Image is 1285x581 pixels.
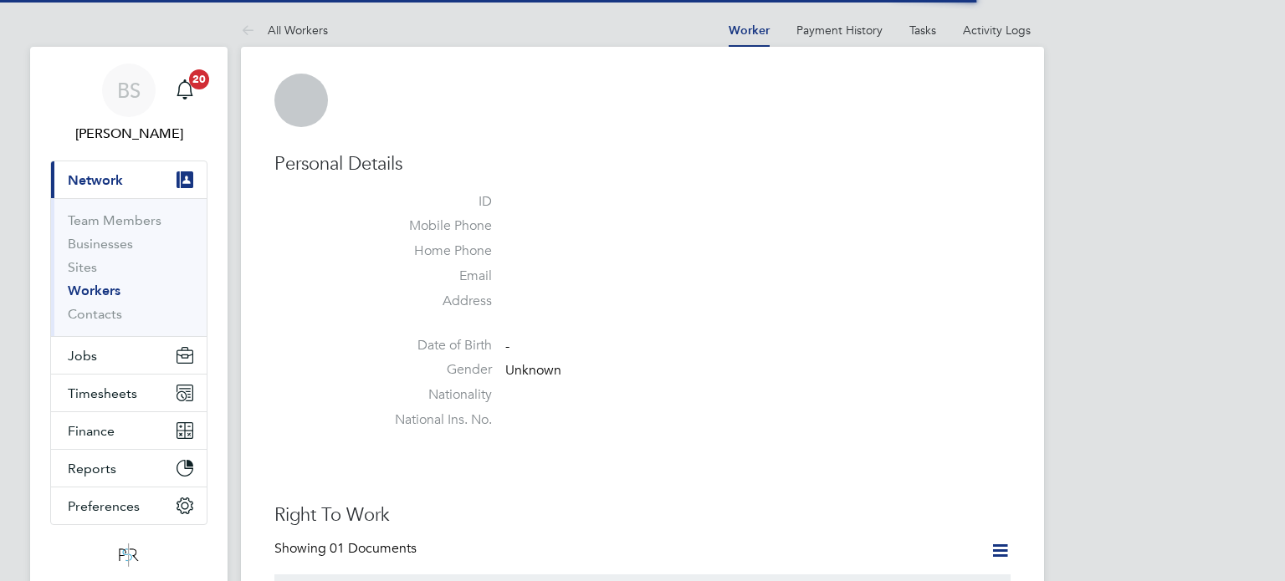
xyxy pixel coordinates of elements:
[375,193,492,211] label: ID
[729,23,770,38] a: Worker
[68,461,116,477] span: Reports
[51,337,207,374] button: Jobs
[51,198,207,336] div: Network
[796,23,883,38] a: Payment History
[168,64,202,117] a: 20
[375,217,492,235] label: Mobile Phone
[68,385,137,401] span: Timesheets
[68,259,97,275] a: Sites
[375,386,492,404] label: Nationality
[68,306,122,322] a: Contacts
[68,283,120,298] a: Workers
[51,450,207,487] button: Reports
[375,268,492,285] label: Email
[114,542,144,568] img: psrsolutions-logo-retina.png
[50,124,207,144] span: Beth Seddon
[68,212,161,228] a: Team Members
[274,540,420,558] div: Showing
[375,293,492,310] label: Address
[68,236,133,252] a: Businesses
[274,503,1011,527] h3: Right To Work
[68,172,123,188] span: Network
[375,337,492,354] label: Date of Birth
[505,338,509,354] span: -
[50,542,207,568] a: Go to home page
[51,412,207,449] button: Finance
[51,375,207,411] button: Timesheets
[189,69,209,89] span: 20
[505,363,561,380] span: Unknown
[330,540,417,557] span: 01 Documents
[117,79,141,101] span: BS
[375,361,492,379] label: Gender
[51,161,207,198] button: Network
[50,64,207,144] a: BS[PERSON_NAME]
[241,23,328,38] a: All Workers
[68,348,97,364] span: Jobs
[963,23,1031,38] a: Activity Logs
[375,411,492,429] label: National Ins. No.
[68,498,140,514] span: Preferences
[51,487,207,524] button: Preferences
[274,152,1011,176] h3: Personal Details
[909,23,936,38] a: Tasks
[68,423,115,439] span: Finance
[375,242,492,260] label: Home Phone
